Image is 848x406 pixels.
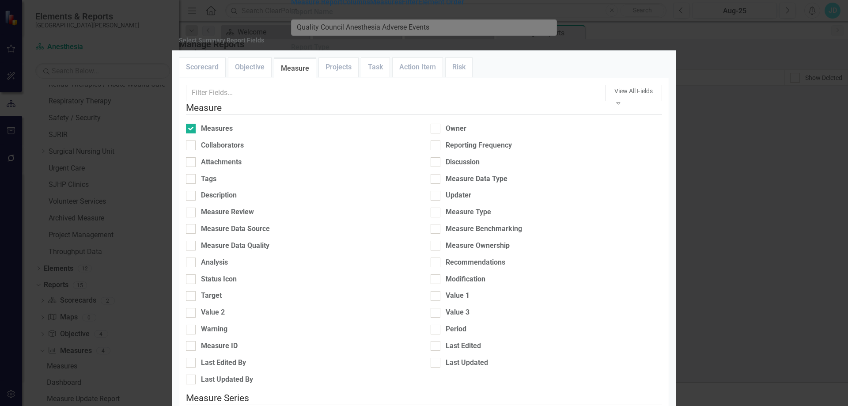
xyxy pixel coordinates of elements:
div: Modification [446,274,485,285]
a: Projects [319,58,358,77]
a: Measure [274,59,316,78]
div: Measure Type [446,207,491,217]
div: Target [201,291,222,301]
div: Select Summary Report Fields [179,37,264,44]
a: Scorecard [179,58,225,77]
div: Value 2 [201,307,225,318]
div: Measure Ownership [446,241,510,251]
a: Objective [228,58,271,77]
div: Owner [446,124,466,134]
div: Measure Review [201,207,254,217]
div: Measure ID [201,341,238,351]
div: Discussion [446,157,480,167]
div: Recommendations [446,258,505,268]
div: Measure Data Quality [201,241,269,251]
div: Last Edited [446,341,481,351]
div: Last Updated By [201,375,253,385]
div: Collaborators [201,140,244,151]
a: Risk [446,58,472,77]
div: Description [201,190,237,201]
div: Measure Data Type [446,174,507,184]
a: Task [361,58,390,77]
div: Measures [201,124,233,134]
div: Last Updated [446,358,488,368]
div: Attachments [201,157,242,167]
div: Reporting Frequency [446,140,512,151]
div: Status Icon [201,274,237,285]
div: Warning [201,324,227,334]
legend: Measure Series [186,391,662,405]
div: Value 3 [446,307,469,318]
a: Action Item [393,58,443,77]
legend: Measure [186,101,662,115]
div: Tags [201,174,216,184]
div: Value 1 [446,291,469,301]
div: Measure Benchmarking [446,224,522,234]
div: Period [446,324,466,334]
div: Updater [446,190,471,201]
div: Measure Data Source [201,224,270,234]
div: View All Fields [614,87,653,95]
input: Filter Fields... [186,85,606,101]
div: Analysis [201,258,228,268]
div: Last Edited By [201,358,246,368]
